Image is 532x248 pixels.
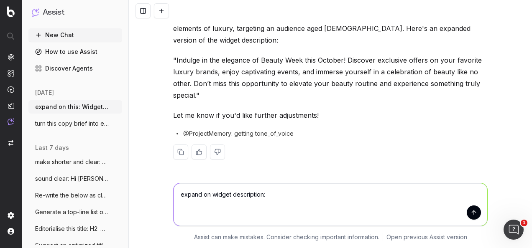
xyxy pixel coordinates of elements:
[28,205,122,219] button: Generate a top-line list of optimised SE
[35,225,109,233] span: Editorialise this title: H2: TOP OF THE
[35,158,109,166] span: make shorter and clear: Online only, sho
[8,212,14,219] img: Setting
[35,89,54,97] span: [DATE]
[35,144,69,152] span: last 7 days
[43,7,64,18] h1: Assist
[8,102,14,109] img: Studio
[28,155,122,169] button: make shorter and clear: Online only, sho
[8,140,13,146] img: Switch project
[35,103,109,111] span: expand on this: Widget Description: Cele
[7,6,15,17] img: Botify logo
[521,220,527,226] span: 1
[173,109,488,121] p: Let me know if you'd like further adjustments!
[35,175,109,183] span: sound clear: Hi [PERSON_NAME], I hope you're well.
[8,118,14,125] img: Assist
[8,86,14,93] img: Activation
[173,54,488,101] p: "Indulge in the elegance of Beauty Week this October! Discover exclusive offers on your favorite ...
[386,233,467,241] a: Open previous Assist version
[35,191,109,200] span: Re-write the below as clear notes: Art
[28,62,122,75] a: Discover Agents
[28,28,122,42] button: New Chat
[28,222,122,235] button: Editorialise this title: H2: TOP OF THE
[28,117,122,130] button: turn this copy brief into event copy: In
[32,7,119,18] button: Assist
[8,70,14,77] img: Intelligence
[8,54,14,61] img: Analytics
[504,220,524,240] iframe: Intercom live chat
[183,129,294,138] span: @ProjectMemory: getting tone_of_voice
[35,119,109,128] span: turn this copy brief into event copy: In
[174,183,487,226] textarea: expand on widget description:
[32,8,39,16] img: Assist
[28,189,122,202] button: Re-write the below as clear notes: Art
[28,100,122,114] button: expand on this: Widget Description: Cele
[28,172,122,185] button: sound clear: Hi [PERSON_NAME], I hope you're well.
[28,45,122,58] a: How to use Assist
[194,233,379,241] p: Assist can make mistakes. Consider checking important information.
[8,228,14,235] img: My account
[35,208,109,216] span: Generate a top-line list of optimised SE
